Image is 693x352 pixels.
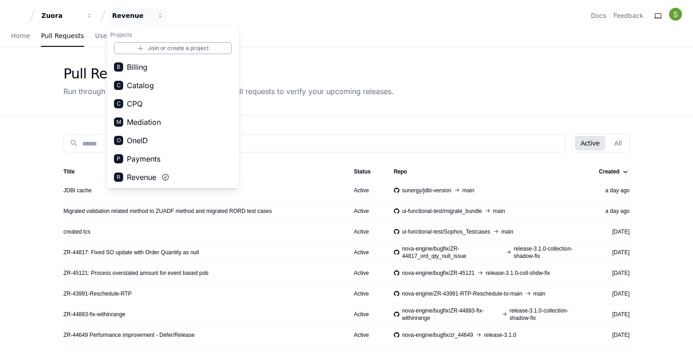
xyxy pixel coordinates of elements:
[41,33,84,39] span: Pull Requests
[108,7,167,24] button: Revenue
[599,331,630,339] div: [DATE]
[402,269,475,277] span: nova-engine/bugfix/ZR-45121
[63,228,91,235] a: created tcs
[609,136,627,151] button: All
[127,135,148,146] span: OneID
[354,269,379,277] div: Active
[599,311,630,318] div: [DATE]
[534,290,545,297] span: main
[354,168,379,175] div: Status
[114,173,123,182] div: R
[354,168,371,175] div: Status
[402,307,499,322] span: nova-engine/bugfix/ZR-44883-fix-withinrange
[599,269,630,277] div: [DATE]
[402,290,523,297] span: nova-engine/ZR-43991-RTP-Reschedule-to-main
[127,98,142,109] span: CPQ
[402,228,490,235] span: ui-functional-test/Sophos_Testcases
[354,187,379,194] div: Active
[41,26,84,47] a: Pull Requests
[591,11,606,20] a: Docs
[114,81,123,90] div: C
[402,187,451,194] span: sunergy/jdbi-version
[599,187,630,194] div: a day ago
[95,33,113,39] span: Users
[112,11,152,20] div: Revenue
[127,172,156,183] span: Revenue
[402,245,503,260] span: nova-engine/bugfix/ZR-44817_ord_qty_null_issue
[63,290,132,297] a: ZR-43991-Reschedule-RTP
[501,228,513,235] span: main
[575,136,605,151] button: Active
[63,168,74,175] div: Title
[114,42,232,54] a: Join or create a project
[63,86,394,97] div: Run through the checklists associated with your pull requests to verify your upcoming releases.
[63,311,125,318] a: ZR-44883-fix-withinrange
[664,322,688,346] iframe: Open customer support
[63,66,394,82] div: Pull Requests
[599,168,619,175] div: Created
[63,249,199,256] a: ZR-44817: Fixed SO update with Order Quantity as null
[63,269,209,277] a: ZR-45121: Process overstated amount for event based pob
[107,26,239,188] div: Zuora
[11,33,30,39] span: Home
[514,245,584,260] span: release-3.1.0-collection-shadow-fix
[63,187,91,194] a: JDBI cache
[114,154,123,163] div: P
[69,139,79,148] mat-icon: search
[402,207,482,215] span: ui-functional-test/migrate_bundle
[599,168,628,175] div: Created
[127,61,148,73] span: Billing
[354,331,379,339] div: Active
[354,311,379,318] div: Active
[462,187,474,194] span: main
[354,249,379,256] div: Active
[510,307,585,322] span: release-3.1.0-collection-shadow-fix
[599,249,630,256] div: [DATE]
[402,331,473,339] span: nova-engine/bugfix/zr_44649
[114,62,123,72] div: B
[599,228,630,235] div: [DATE]
[127,117,161,128] span: Mediation
[63,168,339,175] div: Title
[114,136,123,145] div: O
[354,207,379,215] div: Active
[599,290,630,297] div: [DATE]
[354,228,379,235] div: Active
[127,153,160,164] span: Payments
[38,7,97,24] button: Zuora
[493,207,505,215] span: main
[484,331,516,339] span: release-3.1.0
[95,26,113,47] a: Users
[41,11,81,20] div: Zuora
[11,26,30,47] a: Home
[114,99,123,108] div: C
[107,28,239,42] h1: Projects
[63,331,194,339] a: ZR-44649 Performance improvement - Defer/Release
[127,80,154,91] span: Catalog
[386,163,592,180] th: Repo
[669,8,682,21] img: ACg8ocK1EaMfuvJmPejFpP1H_n0zHMfi6CcZBKQ2kbFwTFs0169v-A=s96-c
[486,269,550,277] span: release-3.1.0-coll-shdw-fix
[354,290,379,297] div: Active
[114,117,123,127] div: M
[613,11,643,20] button: Feedback
[63,207,272,215] a: Migrated validation related method to ZUADF method and migrated RORD test cases
[599,207,630,215] div: a day ago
